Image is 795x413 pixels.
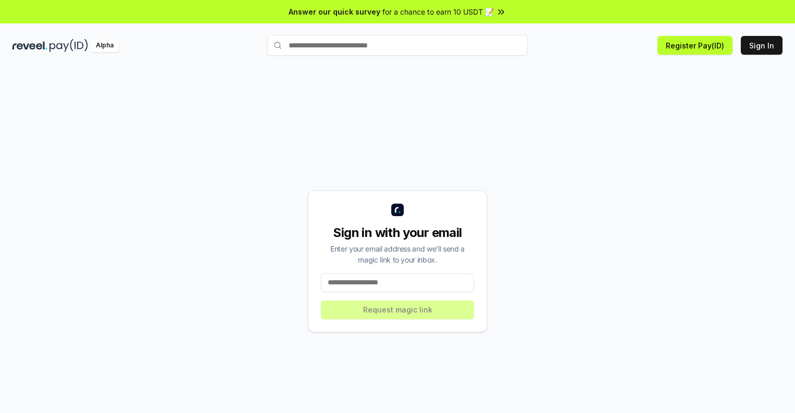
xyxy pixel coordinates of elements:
span: for a chance to earn 10 USDT 📝 [382,6,494,17]
div: Sign in with your email [321,224,474,241]
img: reveel_dark [13,39,47,52]
img: logo_small [391,204,404,216]
button: Sign In [741,36,782,55]
div: Alpha [90,39,119,52]
img: pay_id [49,39,88,52]
div: Enter your email address and we’ll send a magic link to your inbox. [321,243,474,265]
button: Register Pay(ID) [657,36,732,55]
span: Answer our quick survey [289,6,380,17]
